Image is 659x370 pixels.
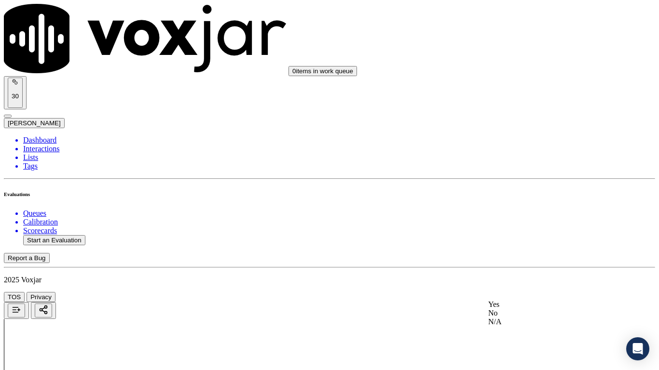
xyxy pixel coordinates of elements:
[288,66,357,76] button: 0items in work queue
[488,317,611,326] div: N/A
[8,119,61,127] span: [PERSON_NAME]
[4,253,50,263] button: Report a Bug
[488,300,611,309] div: Yes
[4,292,25,302] button: TOS
[23,145,655,153] a: Interactions
[23,226,655,235] a: Scorecards
[4,276,655,284] p: 2025 Voxjar
[4,118,65,128] button: [PERSON_NAME]
[488,309,611,317] div: No
[23,162,655,171] a: Tags
[4,191,655,197] h6: Evaluations
[23,136,655,145] a: Dashboard
[8,78,23,108] button: 30
[23,218,655,226] a: Calibration
[23,153,655,162] a: Lists
[4,76,27,109] button: 30
[12,92,19,100] p: 30
[23,235,85,245] button: Start an Evaluation
[23,209,655,218] a: Queues
[27,292,55,302] button: Privacy
[626,337,649,360] div: Open Intercom Messenger
[4,4,287,73] img: voxjar logo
